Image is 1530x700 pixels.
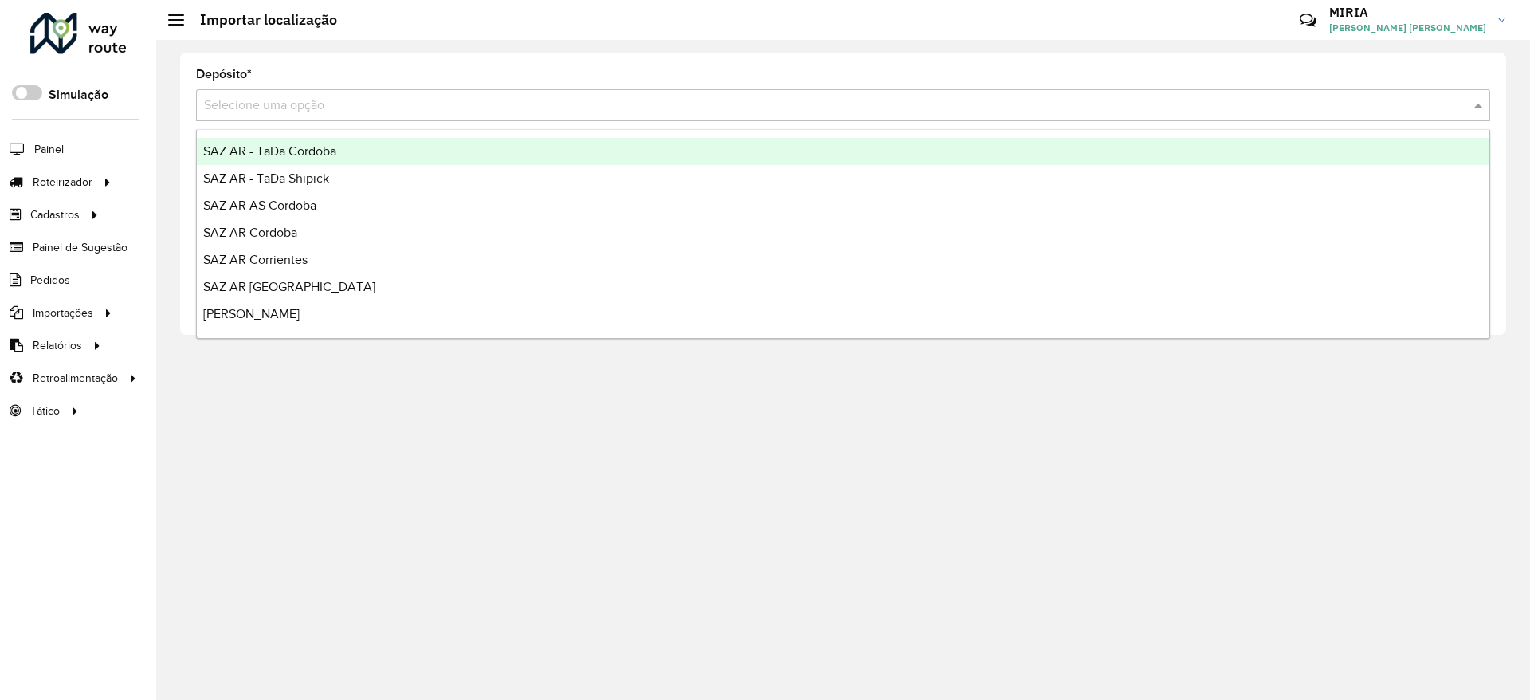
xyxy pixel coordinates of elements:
[30,272,70,289] span: Pedidos
[203,199,316,212] span: SAZ AR AS Cordoba
[203,171,329,185] span: SAZ AR - TaDa Shipick
[34,141,64,158] span: Painel
[1291,3,1325,37] a: Contato Rápido
[33,337,82,354] span: Relatórios
[1329,21,1486,35] span: [PERSON_NAME] [PERSON_NAME]
[203,144,336,158] span: SAZ AR - TaDa Cordoba
[196,129,1490,339] ng-dropdown-panel: Options list
[196,65,252,84] label: Depósito
[30,206,80,223] span: Cadastros
[33,305,93,321] span: Importações
[30,403,60,419] span: Tático
[33,174,92,191] span: Roteirizador
[203,280,375,293] span: SAZ AR [GEOGRAPHIC_DATA]
[33,370,118,387] span: Retroalimentação
[33,239,127,256] span: Painel de Sugestão
[184,11,337,29] h2: Importar localização
[49,85,108,104] label: Simulação
[203,307,300,321] span: [PERSON_NAME]
[1329,5,1486,20] h3: MIRIA
[203,226,297,239] span: SAZ AR Cordoba
[203,253,308,266] span: SAZ AR Corrientes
